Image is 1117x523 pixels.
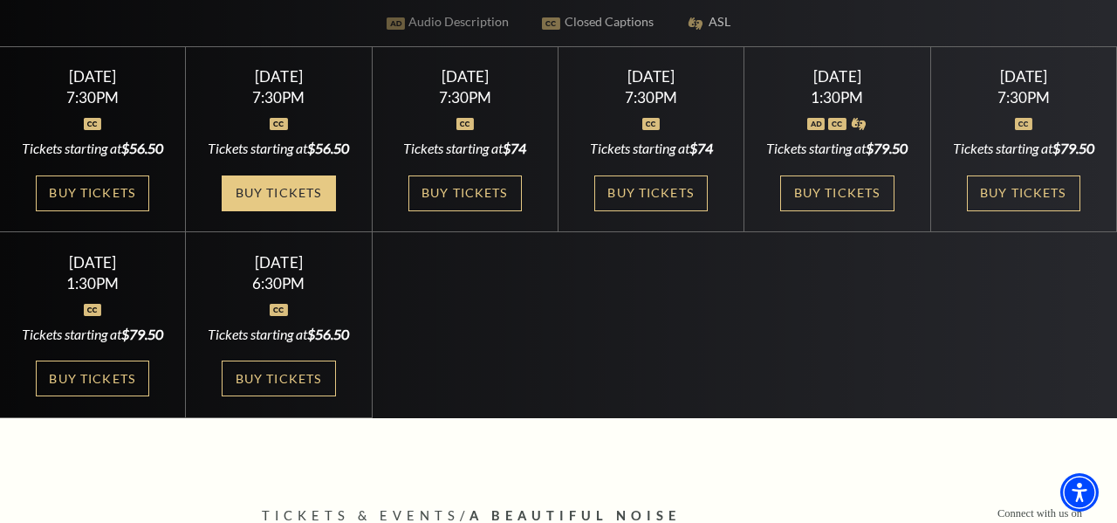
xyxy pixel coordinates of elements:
[866,140,908,156] span: $79.50
[21,325,165,344] div: Tickets starting at
[222,175,335,211] a: Buy Tickets
[222,361,335,396] a: Buy Tickets
[21,276,165,291] div: 1:30PM
[393,139,537,158] div: Tickets starting at
[21,253,165,272] div: [DATE]
[967,175,1080,211] a: Buy Tickets
[307,140,349,156] span: $56.50
[307,326,349,342] span: $56.50
[207,67,351,86] div: [DATE]
[207,90,351,105] div: 7:30PM
[36,361,149,396] a: Buy Tickets
[579,90,723,105] div: 7:30PM
[121,326,163,342] span: $79.50
[36,175,149,211] a: Buy Tickets
[207,325,351,344] div: Tickets starting at
[393,67,537,86] div: [DATE]
[21,139,165,158] div: Tickets starting at
[1052,140,1094,156] span: $79.50
[997,506,1082,522] p: Connect with us on
[262,508,460,523] span: Tickets & Events
[207,139,351,158] div: Tickets starting at
[408,175,522,211] a: Buy Tickets
[765,67,909,86] div: [DATE]
[393,90,537,105] div: 7:30PM
[21,90,165,105] div: 7:30PM
[121,140,163,156] span: $56.50
[503,140,526,156] span: $74
[951,67,1095,86] div: [DATE]
[207,253,351,272] div: [DATE]
[21,67,165,86] div: [DATE]
[951,139,1095,158] div: Tickets starting at
[951,90,1095,105] div: 7:30PM
[207,276,351,291] div: 6:30PM
[469,508,681,523] span: A Beautiful Noise
[594,175,708,211] a: Buy Tickets
[579,67,723,86] div: [DATE]
[1060,473,1099,512] div: Accessibility Menu
[689,140,713,156] span: $74
[765,139,909,158] div: Tickets starting at
[579,139,723,158] div: Tickets starting at
[765,90,909,105] div: 1:30PM
[780,175,894,211] a: Buy Tickets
